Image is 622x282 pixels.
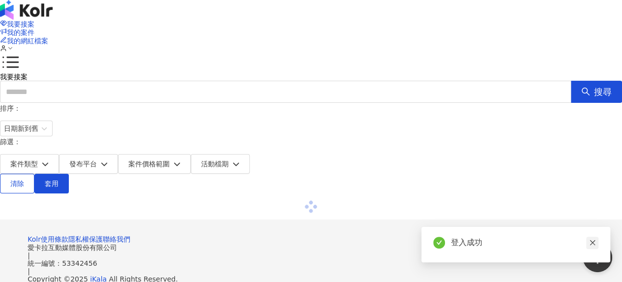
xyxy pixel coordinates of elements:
span: 清除 [10,180,24,188]
div: 登入成功 [451,237,598,249]
span: search [581,87,590,96]
button: 套用 [34,174,69,193]
span: 我的案件 [7,29,34,36]
div: 統一編號：53342456 [28,259,594,267]
span: check-circle [433,237,445,249]
button: 活動檔期 [191,154,250,174]
button: 發布平台 [59,154,118,174]
a: 隱私權保護 [68,235,103,243]
span: 活動檔期 [201,160,229,168]
span: 搜尋 [594,87,612,97]
div: 愛卡拉互動媒體股份有限公司 [28,244,594,251]
span: 案件價格範圍 [128,160,170,168]
span: | [28,267,30,275]
span: 我要接案 [7,20,34,28]
button: 搜尋 [571,81,622,103]
button: 案件價格範圍 [118,154,191,174]
span: 我的網紅檔案 [7,37,48,45]
a: 聯絡我們 [103,235,130,243]
span: 發布平台 [69,160,97,168]
span: | [28,251,30,259]
a: 使用條款 [41,235,68,243]
span: close [589,239,596,246]
span: 案件類型 [10,160,38,168]
span: 套用 [45,180,59,188]
span: 日期新到舊 [4,121,49,136]
a: Kolr [28,235,41,243]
